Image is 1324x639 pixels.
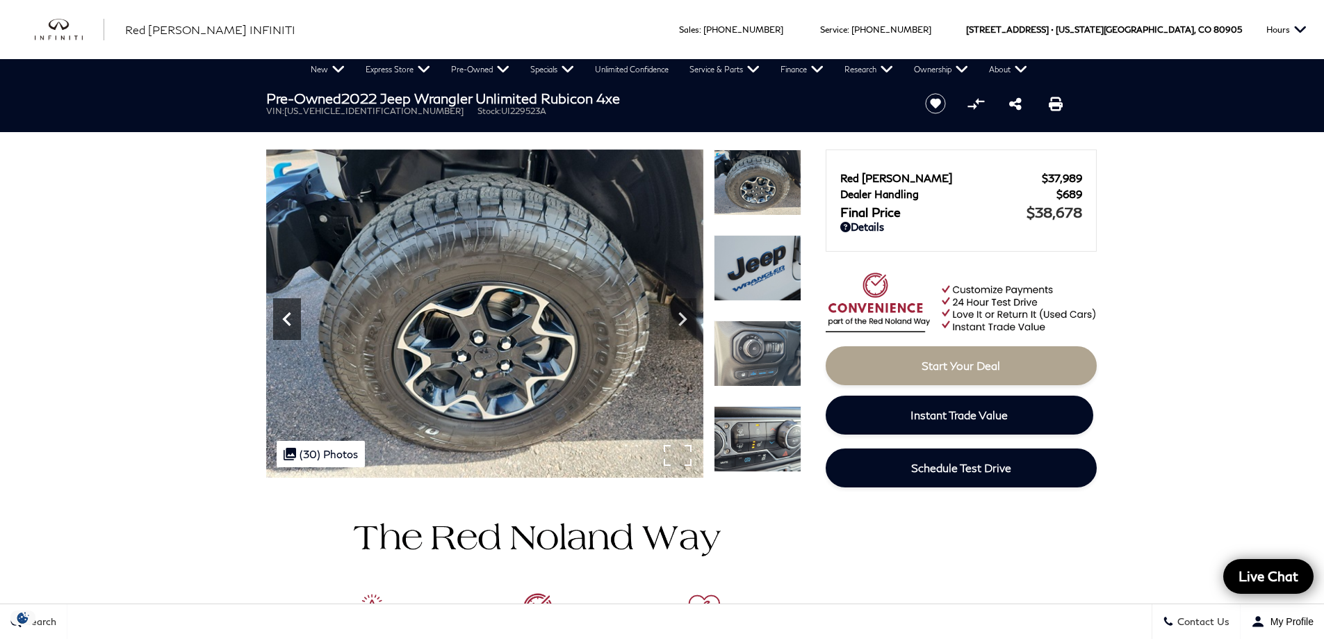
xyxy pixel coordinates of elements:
a: Dealer Handling $689 [840,188,1082,200]
span: : [699,24,701,35]
a: [PHONE_NUMBER] [703,24,783,35]
a: Final Price $38,678 [840,204,1082,220]
img: Used 2022 Bright White Clearcoat Jeep Unlimited Rubicon 4xe image 26 [266,149,703,478]
img: Used 2022 Bright White Clearcoat Jeep Unlimited Rubicon 4xe image 28 [714,321,801,387]
a: Red [PERSON_NAME] INFINITI [125,22,295,38]
span: $689 [1056,188,1082,200]
span: Start Your Deal [922,359,1000,372]
span: [US_VEHICLE_IDENTIFICATION_NUMBER] [284,106,464,116]
span: Schedule Test Drive [911,461,1011,474]
span: Live Chat [1232,567,1305,585]
a: New [300,59,355,80]
a: Share this Pre-Owned 2022 Jeep Wrangler Unlimited Rubicon 4xe [1009,95,1022,112]
a: Live Chat [1223,559,1314,594]
div: Next [669,298,696,340]
a: Unlimited Confidence [585,59,679,80]
a: About [979,59,1038,80]
span: Stock: [477,106,501,116]
a: [PHONE_NUMBER] [851,24,931,35]
span: My Profile [1265,616,1314,627]
span: $38,678 [1027,204,1082,220]
a: Pre-Owned [441,59,520,80]
span: Service [820,24,847,35]
h1: 2022 Jeep Wrangler Unlimited Rubicon 4xe [266,90,902,106]
span: UI229523A [501,106,546,116]
button: Save vehicle [920,92,951,115]
span: Sales [679,24,699,35]
img: INFINITI [35,19,104,41]
a: Print this Pre-Owned 2022 Jeep Wrangler Unlimited Rubicon 4xe [1049,95,1063,112]
span: : [847,24,849,35]
a: Express Store [355,59,441,80]
span: Search [22,616,56,628]
section: Click to Open Cookie Consent Modal [7,610,39,625]
span: Contact Us [1174,616,1229,628]
img: Used 2022 Bright White Clearcoat Jeep Unlimited Rubicon 4xe image 26 [714,149,801,216]
a: Service & Parts [679,59,770,80]
span: Dealer Handling [840,188,1056,200]
div: (30) Photos [277,441,365,467]
span: Red [PERSON_NAME] [840,172,1042,184]
button: Compare Vehicle [965,93,986,114]
a: Start Your Deal [826,346,1097,385]
nav: Main Navigation [300,59,1038,80]
img: Used 2022 Bright White Clearcoat Jeep Unlimited Rubicon 4xe image 27 [714,235,801,301]
span: Red [PERSON_NAME] INFINITI [125,23,295,36]
a: Red [PERSON_NAME] $37,989 [840,172,1082,184]
img: Opt-Out Icon [7,610,39,625]
a: infiniti [35,19,104,41]
img: Used 2022 Bright White Clearcoat Jeep Unlimited Rubicon 4xe image 29 [714,406,801,472]
span: Instant Trade Value [910,408,1008,421]
span: VIN: [266,106,284,116]
a: Instant Trade Value [826,396,1093,435]
strong: Pre-Owned [266,90,341,106]
a: Ownership [904,59,979,80]
a: Finance [770,59,834,80]
a: [STREET_ADDRESS] • [US_STATE][GEOGRAPHIC_DATA], CO 80905 [966,24,1242,35]
a: Specials [520,59,585,80]
a: Research [834,59,904,80]
a: Details [840,220,1082,233]
button: Open user profile menu [1241,604,1324,639]
span: Final Price [840,204,1027,220]
a: Schedule Test Drive [826,448,1097,487]
div: Previous [273,298,301,340]
span: $37,989 [1042,172,1082,184]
